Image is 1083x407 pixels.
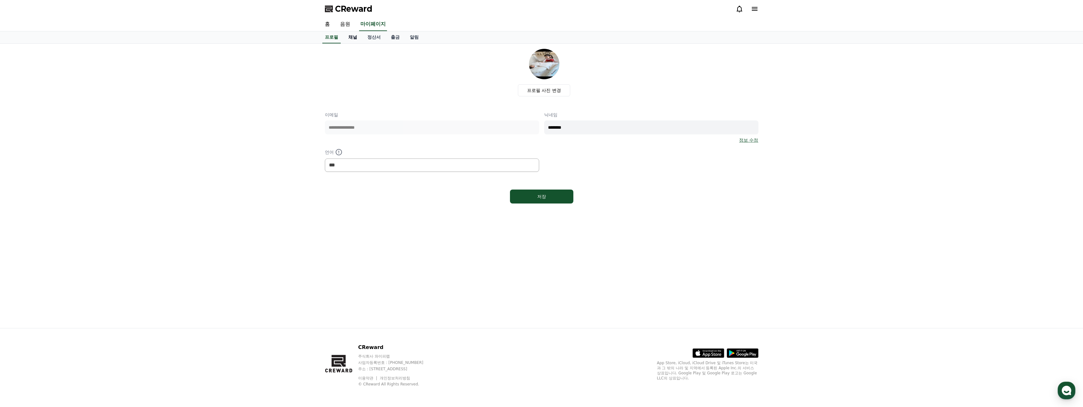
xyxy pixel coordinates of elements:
[358,376,378,380] a: 이용약관
[359,18,387,31] a: 마이페이지
[739,137,758,143] a: 정보 수정
[358,354,435,359] p: 주식회사 와이피랩
[322,31,341,43] a: 프로필
[523,193,561,200] div: 저장
[82,201,122,217] a: 설정
[335,4,372,14] span: CReward
[20,210,24,216] span: 홈
[98,210,106,216] span: 설정
[358,360,435,365] p: 사업자등록번호 : [PHONE_NUMBER]
[380,376,410,380] a: 개인정보처리방침
[518,84,570,96] label: 프로필 사진 변경
[2,201,42,217] a: 홈
[325,4,372,14] a: CReward
[386,31,405,43] a: 출금
[544,112,758,118] p: 닉네임
[657,360,758,381] p: App Store, iCloud, iCloud Drive 및 iTunes Store는 미국과 그 밖의 나라 및 지역에서 등록된 Apple Inc.의 서비스 상표입니다. Goo...
[358,344,435,351] p: CReward
[58,211,66,216] span: 대화
[335,18,355,31] a: 음원
[42,201,82,217] a: 대화
[405,31,424,43] a: 알림
[358,382,435,387] p: © CReward All Rights Reserved.
[529,49,559,79] img: profile_image
[343,31,362,43] a: 채널
[510,190,573,203] button: 저장
[358,366,435,371] p: 주소 : [STREET_ADDRESS]
[362,31,386,43] a: 정산서
[325,112,539,118] p: 이메일
[320,18,335,31] a: 홈
[325,148,539,156] p: 언어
